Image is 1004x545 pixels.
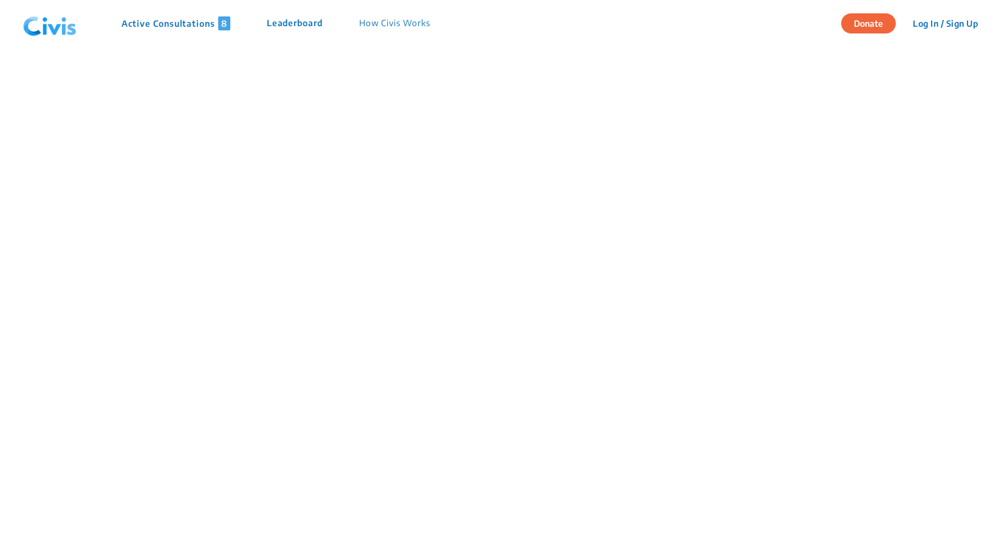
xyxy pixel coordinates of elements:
[18,5,81,42] img: navlogo.png
[218,16,230,30] span: 8
[905,14,986,33] button: Log In / Sign Up
[267,16,323,30] p: Leaderboard
[359,16,430,30] p: How Civis Works
[841,13,896,33] button: Donate
[841,16,905,29] a: Donate
[122,16,230,30] p: Active Consultations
